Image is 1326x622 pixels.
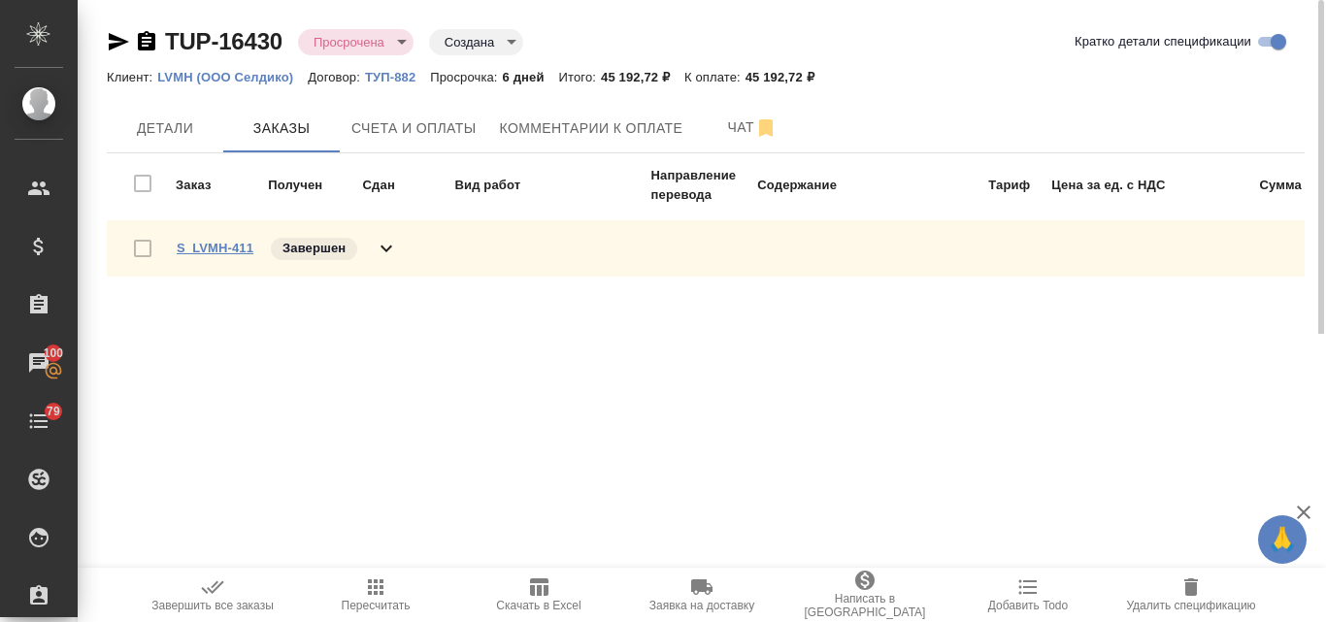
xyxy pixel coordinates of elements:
p: Клиент: [107,70,157,84]
p: Просрочка: [430,70,502,84]
svg: Отписаться [754,116,778,140]
div: S_LVMH-411Завершен [107,220,1305,277]
td: Сумма [1169,165,1303,206]
td: Заказ [175,165,265,206]
p: 6 дней [503,70,559,84]
span: Счета и оплаты [351,116,477,141]
a: S_LVMH-411 [177,241,253,255]
span: Заказы [235,116,328,141]
button: Скопировать ссылку для ЯМессенджера [107,30,130,53]
p: Завершен [282,239,346,258]
p: LVMH (ООО Селдико) [157,70,308,84]
button: 🙏 [1258,515,1307,564]
p: Договор: [308,70,365,84]
td: Сдан [362,165,452,206]
span: 🙏 [1266,519,1299,560]
span: Детали [118,116,212,141]
td: Тариф [906,165,1031,206]
button: Создана [439,34,500,50]
p: К оплате: [684,70,746,84]
span: Кратко детали спецификации [1075,32,1251,51]
a: TUP-16430 [165,28,282,54]
span: 100 [32,344,76,363]
span: Комментарии к оплате [500,116,683,141]
a: 100 [5,339,73,387]
span: 79 [35,402,72,421]
p: Итого: [559,70,601,84]
td: Цена за ед. с НДС [1033,165,1166,206]
p: 45 192,72 ₽ [746,70,829,84]
span: Чат [706,115,799,140]
td: Направление перевода [649,165,754,206]
a: LVMH (ООО Селдико) [157,68,308,84]
div: Просрочена [429,29,523,55]
td: Получен [267,165,359,206]
a: ТУП-882 [365,68,430,84]
a: 79 [5,397,73,445]
td: Содержание [756,165,904,206]
p: 45 192,72 ₽ [601,70,684,84]
button: Просрочена [308,34,390,50]
td: Вид работ [453,165,647,206]
div: Просрочена [298,29,414,55]
button: Скопировать ссылку [135,30,158,53]
p: ТУП-882 [365,70,430,84]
